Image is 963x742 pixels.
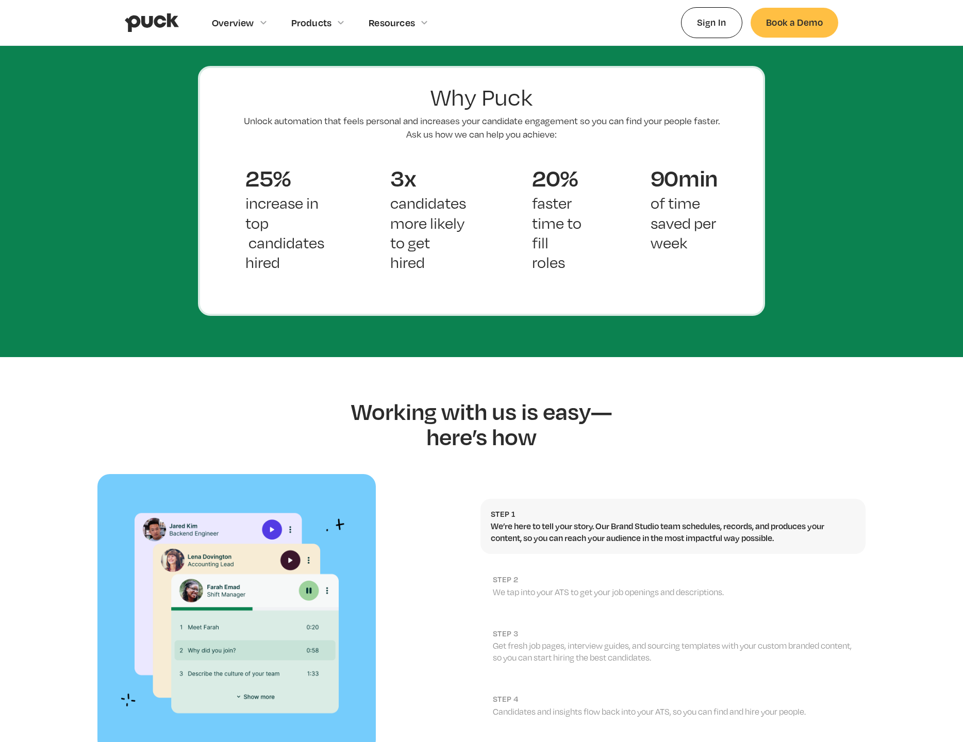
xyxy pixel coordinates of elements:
[291,17,332,28] div: Products
[245,193,324,273] p: increase in top candidates hired
[751,8,838,37] a: Book a Demo
[493,575,855,584] h2: step 2
[493,640,855,663] p: Get fresh job pages, interview guides, and sourcing templates with your custom branded content, s...
[532,165,585,190] div: 20%
[369,17,415,28] div: Resources
[491,520,855,544] p: We’re here to tell your story. Our Brand Studio team schedules, records, and produces your conten...
[245,165,324,190] div: 25%
[651,165,718,190] div: 90min
[329,398,634,449] h2: Working with us is easy—here’s how
[491,509,855,519] h2: Step 1
[390,193,466,273] p: candidates more likely to get hired
[329,85,634,110] h2: Why Puck
[681,7,742,38] a: Sign In
[493,706,855,717] p: Candidates and insights flow back into your ATS, so you can find and hire your people.
[651,193,718,252] p: of time saved per week
[493,586,855,598] p: We tap into your ATS to get your job openings and descriptions.
[390,165,466,190] div: 3x
[212,17,254,28] div: Overview
[493,629,855,638] h2: step 3
[239,114,724,141] p: Unlock automation that feels personal and increases your candidate engagement so you can find you...
[493,694,855,704] h2: step 4
[532,193,585,273] p: faster time to fill roles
